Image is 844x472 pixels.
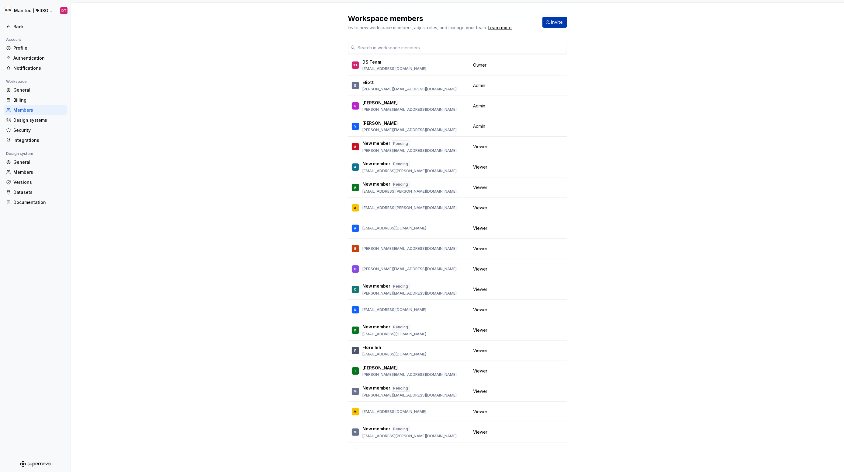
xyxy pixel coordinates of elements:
[473,103,486,109] span: Admin
[354,307,357,313] div: D
[363,352,427,357] p: [EMAIL_ADDRESS][DOMAIN_NAME]
[363,307,427,312] p: [EMAIL_ADDRESS][DOMAIN_NAME]
[473,429,488,435] span: Viewer
[363,332,427,337] p: [EMAIL_ADDRESS][DOMAIN_NAME]
[354,246,356,252] div: B
[473,327,488,333] span: Viewer
[1,4,69,17] button: Manitou [PERSON_NAME] Design SystemDT
[13,117,64,123] div: Design systems
[363,161,391,167] p: New member
[363,87,457,92] p: [PERSON_NAME][EMAIL_ADDRESS][DOMAIN_NAME]
[354,388,357,394] div: M
[473,286,488,292] span: Viewer
[4,95,67,105] a: Billing
[13,65,64,71] div: Notifications
[4,157,67,167] a: General
[473,123,486,129] span: Admin
[487,26,513,30] span: .
[355,42,567,53] input: Search in workspace members...
[392,426,410,432] div: Pending
[13,127,64,133] div: Security
[488,25,512,31] div: Learn more
[4,78,29,85] div: Workspace
[354,205,357,211] div: A
[363,246,457,251] p: [PERSON_NAME][EMAIL_ADDRESS][DOMAIN_NAME]
[473,225,488,231] span: Viewer
[363,148,457,153] p: [PERSON_NAME][EMAIL_ADDRESS][DOMAIN_NAME]
[13,189,64,195] div: Datasets
[354,286,357,292] div: C
[473,388,488,394] span: Viewer
[473,409,488,415] span: Viewer
[4,43,67,53] a: Profile
[363,120,398,126] p: [PERSON_NAME]
[473,205,488,211] span: Viewer
[13,159,64,165] div: General
[363,226,427,231] p: [EMAIL_ADDRESS][DOMAIN_NAME]
[13,107,64,113] div: Members
[363,393,457,398] p: [PERSON_NAME][EMAIL_ADDRESS][DOMAIN_NAME]
[363,59,382,65] p: DS Team
[4,198,67,207] a: Documentation
[354,327,357,333] div: D
[13,24,64,30] div: Back
[355,348,356,354] div: F
[473,307,488,313] span: Viewer
[4,115,67,125] a: Design systems
[392,324,410,330] div: Pending
[348,14,535,23] h2: Workspace members
[363,385,391,392] p: New member
[354,184,357,191] div: A
[363,409,427,414] p: [EMAIL_ADDRESS][DOMAIN_NAME]
[363,205,457,210] p: [EMAIL_ADDRESS][PERSON_NAME][DOMAIN_NAME]
[4,150,36,157] div: Design system
[20,461,50,467] svg: Supernova Logo
[473,246,488,252] span: Viewer
[392,140,410,147] div: Pending
[4,85,67,95] a: General
[13,199,64,205] div: Documentation
[354,409,357,415] div: M
[354,266,357,272] div: C
[354,164,357,170] div: A
[473,348,488,354] span: Viewer
[363,291,457,296] p: [PERSON_NAME][EMAIL_ADDRESS][DOMAIN_NAME]
[363,426,391,432] p: New member
[392,385,410,392] div: Pending
[363,283,391,290] p: New member
[363,365,398,371] p: [PERSON_NAME]
[392,161,410,167] div: Pending
[392,283,410,290] div: Pending
[363,79,374,86] p: Eliott
[473,82,486,89] span: Admin
[4,105,67,115] a: Members
[13,169,64,175] div: Members
[363,324,391,330] p: New member
[4,125,67,135] a: Security
[13,137,64,143] div: Integrations
[363,169,457,173] p: [EMAIL_ADDRESS][PERSON_NAME][DOMAIN_NAME]
[4,22,67,32] a: Back
[473,62,487,68] span: Owner
[4,36,23,43] div: Account
[363,140,391,147] p: New member
[13,179,64,185] div: Versions
[392,181,410,188] div: Pending
[354,103,356,109] div: S
[354,123,356,129] div: V
[473,144,488,150] span: Viewer
[354,225,357,231] div: A
[363,372,457,377] p: [PERSON_NAME][EMAIL_ADDRESS][DOMAIN_NAME]
[363,66,427,71] p: [EMAIL_ADDRESS][DOMAIN_NAME]
[354,144,357,150] div: A
[363,100,398,106] p: [PERSON_NAME]
[13,45,64,51] div: Profile
[355,368,356,374] div: I
[473,368,488,374] span: Viewer
[473,164,488,170] span: Viewer
[13,97,64,103] div: Billing
[4,63,67,73] a: Notifications
[363,267,457,271] p: [PERSON_NAME][EMAIL_ADDRESS][DOMAIN_NAME]
[355,82,356,89] div: E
